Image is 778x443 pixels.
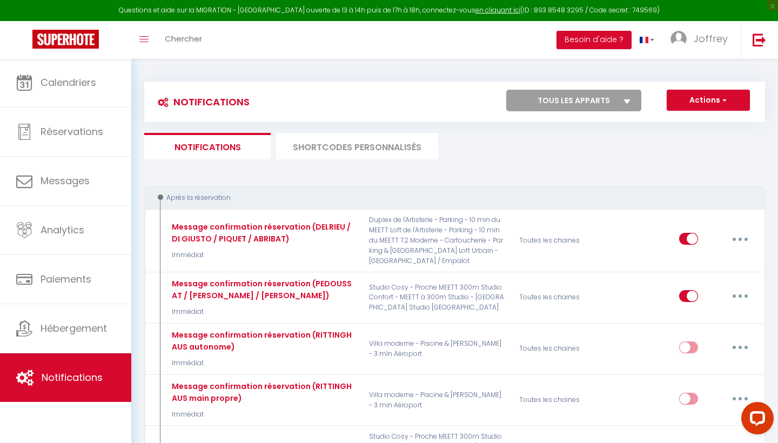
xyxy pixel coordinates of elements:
[155,193,743,203] div: Après la réservation
[41,272,91,286] span: Paiements
[41,125,103,138] span: Réservations
[276,133,438,159] li: SHORTCODES PERSONNALISÉS
[42,371,103,384] span: Notifications
[157,21,210,59] a: Chercher
[662,21,741,59] a: ... Joffrey
[165,33,202,44] span: Chercher
[362,215,512,266] p: Duplex de l'Artisterie - Parking - 10 min du MEETT Loft de l'Artisterie - Parking - 10 min du MEE...
[41,174,90,187] span: Messages
[169,410,355,420] p: Immédiat
[475,5,520,15] a: en cliquant ici
[169,329,355,353] div: Message confirmation réservation (RITTINGHAUS autonome)
[512,215,612,266] div: Toutes les chaines
[667,90,750,111] button: Actions
[556,31,632,49] button: Besoin d'aide ?
[41,223,84,237] span: Analytics
[694,32,728,45] span: Joffrey
[753,33,766,46] img: logout
[362,380,512,420] p: Villa moderne - Piscine & [PERSON_NAME] - 3 min Aéroport
[169,307,355,317] p: Immédiat
[169,221,355,245] div: Message confirmation réservation (DELRIEU / DI GIUSTO / PIQUET / ABRIBAT)
[512,380,612,420] div: Toutes les chaines
[169,358,355,368] p: Immédiat
[512,329,612,368] div: Toutes les chaines
[733,398,778,443] iframe: LiveChat chat widget
[670,31,687,47] img: ...
[32,30,99,49] img: Super Booking
[512,278,612,317] div: Toutes les chaines
[152,90,250,114] h3: Notifications
[362,278,512,317] p: Studio Cosy - Proche MEETT 300m Studio Confort - MEETT à 300m Studio - [GEOGRAPHIC_DATA] Studio [...
[41,321,107,335] span: Hébergement
[169,250,355,260] p: Immédiat
[144,133,271,159] li: Notifications
[362,329,512,368] p: Villa moderne - Piscine & [PERSON_NAME] - 3 min Aéroport
[169,380,355,404] div: Message confirmation réservation (RITTINGHAUS main propre)
[169,278,355,301] div: Message confirmation réservation (PEDOUSSAT / [PERSON_NAME] / [PERSON_NAME])
[41,76,96,89] span: Calendriers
